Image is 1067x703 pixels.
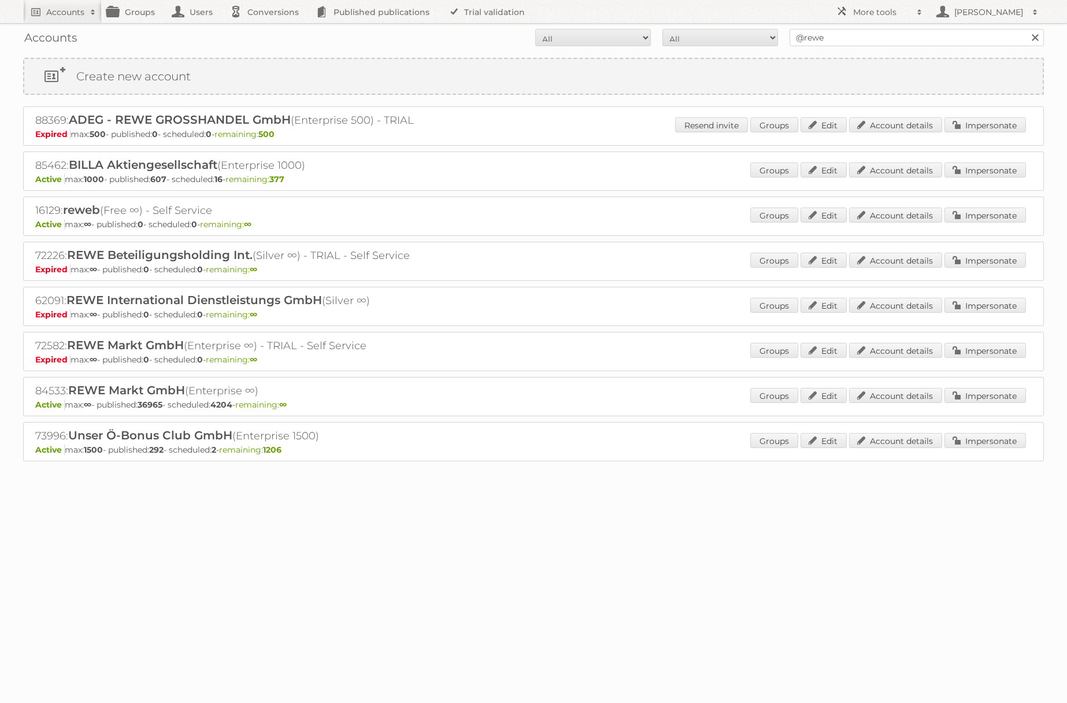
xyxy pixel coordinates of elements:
a: Edit [801,298,847,313]
strong: 0 [206,129,212,139]
a: Edit [801,117,847,132]
a: Groups [750,388,798,403]
p: max: - published: - scheduled: - [35,174,1032,184]
strong: 377 [269,174,284,184]
a: Account details [849,433,942,448]
a: Groups [750,208,798,223]
span: Unser Ö-Bonus Club GmbH [68,428,232,442]
strong: 0 [197,264,203,275]
h2: Accounts [46,6,84,18]
p: max: - published: - scheduled: - [35,264,1032,275]
span: BILLA Aktiengesellschaft [69,158,217,172]
span: Expired [35,129,71,139]
a: Account details [849,343,942,358]
p: max: - published: - scheduled: - [35,354,1032,365]
a: Account details [849,208,942,223]
a: Edit [801,388,847,403]
h2: 62091: (Silver ∞) [35,293,440,308]
strong: 0 [197,354,203,365]
a: Account details [849,117,942,132]
strong: 0 [143,354,149,365]
strong: ∞ [90,354,97,365]
span: Expired [35,264,71,275]
a: Account details [849,253,942,268]
a: Account details [849,298,942,313]
strong: 500 [258,129,275,139]
strong: 607 [150,174,166,184]
p: max: - published: - scheduled: - [35,445,1032,455]
p: max: - published: - scheduled: - [35,219,1032,230]
span: remaining: [200,219,251,230]
span: REWE Markt GmbH [67,338,184,352]
strong: 292 [149,445,164,455]
span: Active [35,445,65,455]
a: Groups [750,253,798,268]
a: Account details [849,388,942,403]
span: Expired [35,354,71,365]
a: Edit [801,208,847,223]
strong: 36965 [138,399,162,410]
p: max: - published: - scheduled: - [35,129,1032,139]
a: Groups [750,343,798,358]
span: Active [35,219,65,230]
strong: 0 [138,219,143,230]
a: Impersonate [944,253,1026,268]
a: Create new account [24,59,1043,94]
strong: 1500 [84,445,103,455]
strong: ∞ [90,264,97,275]
h2: 84533: (Enterprise ∞) [35,383,440,398]
a: Groups [750,117,798,132]
h2: 88369: (Enterprise 500) - TRIAL [35,113,440,128]
span: remaining: [214,129,275,139]
strong: ∞ [250,354,257,365]
span: REWE International Dienstleistungs GmbH [66,293,322,307]
h2: 16129: (Free ∞) - Self Service [35,203,440,218]
a: Impersonate [944,208,1026,223]
span: remaining: [206,264,257,275]
span: remaining: [206,309,257,320]
span: reweb [63,203,100,217]
a: Impersonate [944,117,1026,132]
strong: 16 [214,174,223,184]
a: Impersonate [944,162,1026,177]
a: Impersonate [944,388,1026,403]
a: Groups [750,162,798,177]
strong: 500 [90,129,106,139]
strong: ∞ [279,399,287,410]
strong: 1000 [84,174,104,184]
span: REWE Markt GmbH [68,383,185,397]
h2: 72582: (Enterprise ∞) - TRIAL - Self Service [35,338,440,353]
strong: ∞ [90,309,97,320]
span: Expired [35,309,71,320]
strong: ∞ [84,399,91,410]
strong: 0 [197,309,203,320]
span: ADEG - REWE GROSSHANDEL GmbH [69,113,291,127]
span: remaining: [219,445,281,455]
span: Active [35,174,65,184]
a: Impersonate [944,433,1026,448]
p: max: - published: - scheduled: - [35,309,1032,320]
a: Impersonate [944,298,1026,313]
h2: 85462: (Enterprise 1000) [35,158,440,173]
strong: 2 [212,445,216,455]
h2: [PERSON_NAME] [951,6,1027,18]
strong: ∞ [250,309,257,320]
strong: 4204 [210,399,232,410]
strong: 0 [143,309,149,320]
strong: ∞ [244,219,251,230]
a: Groups [750,433,798,448]
a: Account details [849,162,942,177]
strong: 0 [152,129,158,139]
h2: More tools [853,6,911,18]
a: Edit [801,253,847,268]
span: remaining: [235,399,287,410]
h2: 72226: (Silver ∞) - TRIAL - Self Service [35,248,440,263]
strong: ∞ [84,219,91,230]
span: remaining: [206,354,257,365]
strong: 0 [143,264,149,275]
a: Edit [801,343,847,358]
strong: 0 [191,219,197,230]
span: remaining: [225,174,284,184]
a: Edit [801,162,847,177]
strong: ∞ [250,264,257,275]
